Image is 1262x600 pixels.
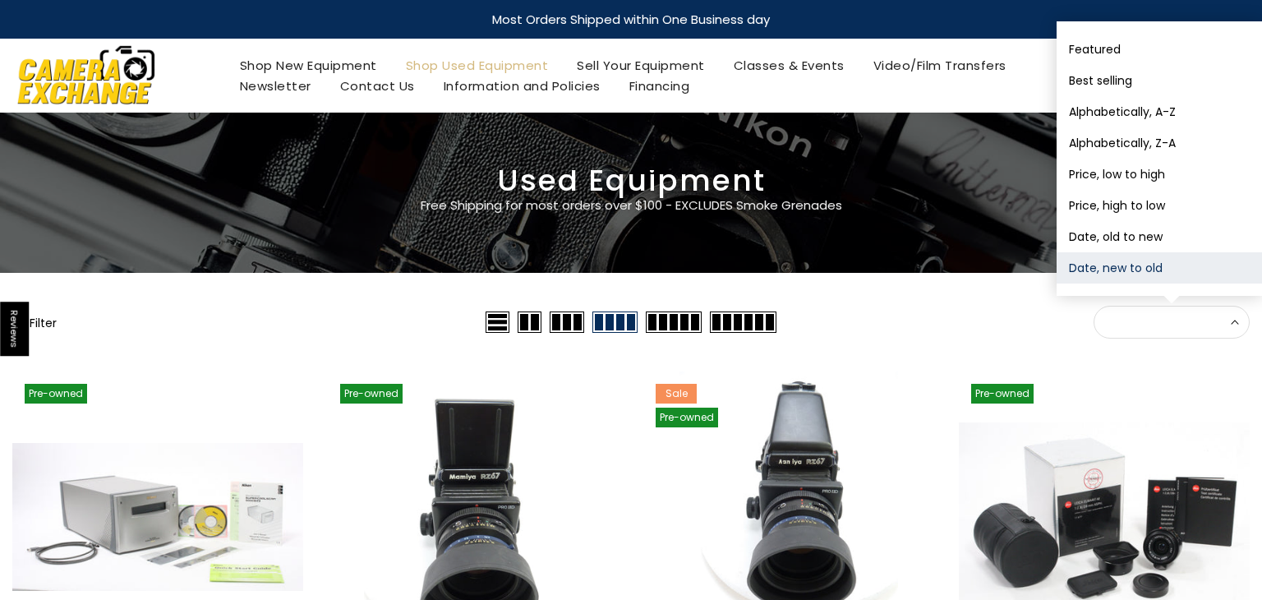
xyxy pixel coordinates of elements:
[325,76,429,96] a: Contact Us
[615,76,704,96] a: Financing
[1057,65,1262,96] button: Best selling
[323,196,939,215] p: Free Shipping for most orders over $100 - EXCLUDES Smoke Grenades
[719,55,859,76] a: Classes & Events
[225,55,391,76] a: Shop New Equipment
[1057,190,1262,221] button: Price, high to low
[563,55,720,76] a: Sell Your Equipment
[1057,252,1262,284] button: Date, new to old
[1057,34,1262,65] button: Featured
[859,55,1020,76] a: Video/Film Transfers
[429,76,615,96] a: Information and Policies
[492,11,770,28] strong: Most Orders Shipped within One Business day
[12,314,57,330] button: Show filters
[1057,127,1262,159] button: Alphabetically, Z-A
[12,170,1250,192] h3: Used Equipment
[391,55,563,76] a: Shop Used Equipment
[1057,221,1262,252] button: Date, old to new
[1057,159,1262,190] button: Price, low to high
[225,76,325,96] a: Newsletter
[1057,96,1262,127] button: Alphabetically, A-Z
